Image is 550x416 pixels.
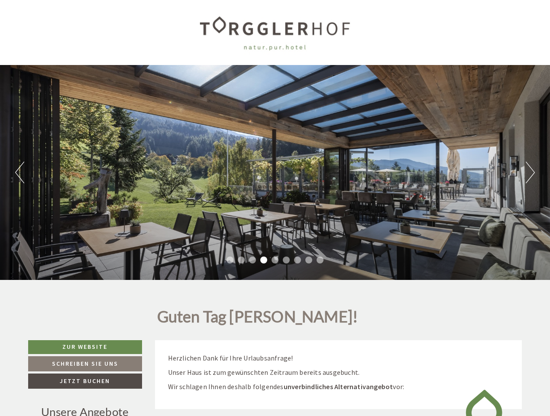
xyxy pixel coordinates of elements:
[28,340,142,354] a: Zur Website
[15,162,24,183] button: Previous
[28,374,142,389] a: Jetzt buchen
[157,308,358,330] h1: Guten Tag [PERSON_NAME]!
[168,353,509,363] p: Herzlichen Dank für Ihre Urlaubsanfrage!
[284,382,393,391] strong: unverbindliches Alternativangebot
[168,382,509,392] p: Wir schlagen Ihnen deshalb folgendes vor:
[526,162,535,183] button: Next
[289,228,341,244] button: Senden
[28,356,142,371] a: Schreiben Sie uns
[168,367,509,377] p: Unser Haus ist zum gewünschten Zeitraum bereits ausgebucht.
[7,24,142,50] div: Guten Tag, wie können wir Ihnen helfen?
[13,26,137,32] div: [GEOGRAPHIC_DATA]
[155,7,186,22] div: [DATE]
[13,42,137,49] small: 12:58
